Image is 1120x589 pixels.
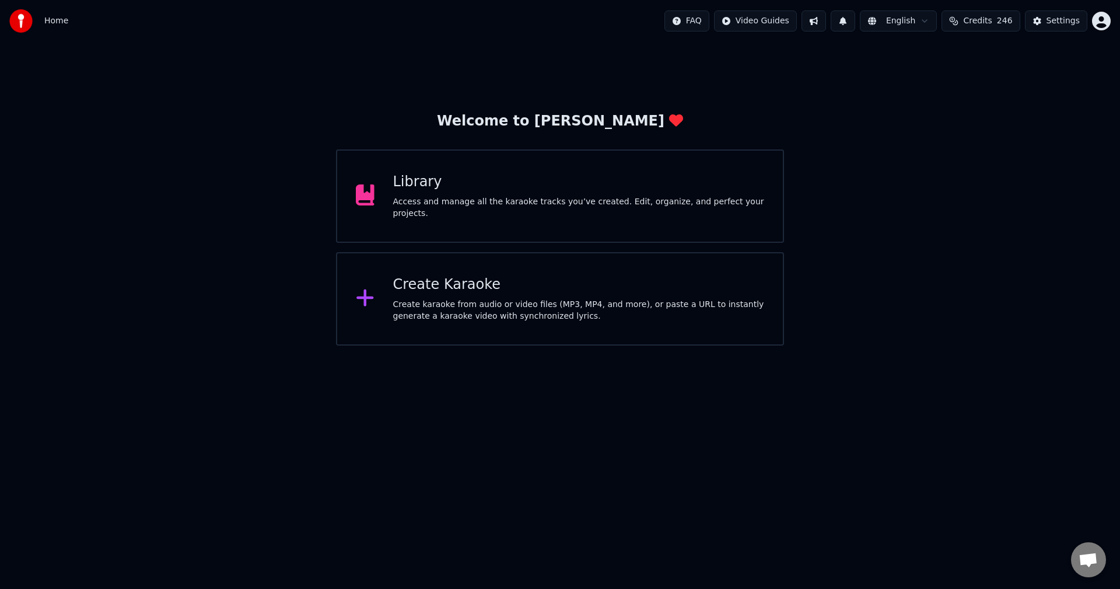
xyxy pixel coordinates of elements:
div: Settings [1046,15,1080,27]
div: Welcome to [PERSON_NAME] [437,112,683,131]
span: 246 [997,15,1013,27]
div: Access and manage all the karaoke tracks you’ve created. Edit, organize, and perfect your projects. [393,196,765,219]
div: Library [393,173,765,191]
button: Video Guides [714,11,797,32]
div: Create karaoke from audio or video files (MP3, MP4, and more), or paste a URL to instantly genera... [393,299,765,322]
div: Create Karaoke [393,276,765,294]
span: Home [44,15,68,27]
span: Credits [963,15,992,27]
button: Settings [1025,11,1087,32]
nav: breadcrumb [44,15,68,27]
a: Otevřený chat [1071,542,1106,577]
img: youka [9,9,33,33]
button: Credits246 [942,11,1020,32]
button: FAQ [664,11,709,32]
